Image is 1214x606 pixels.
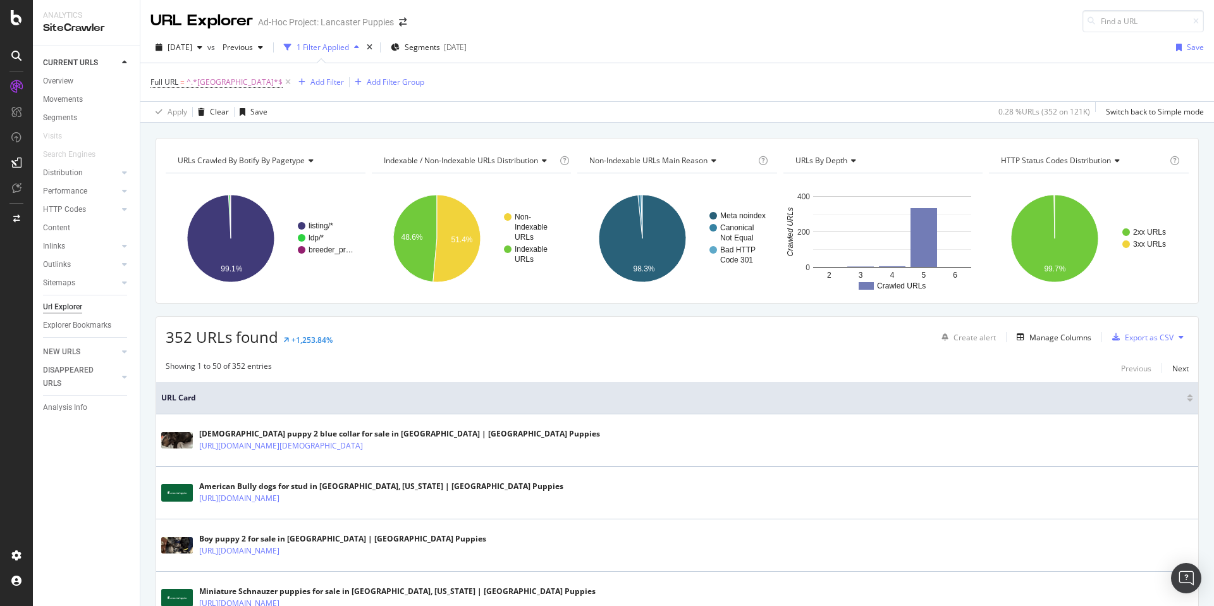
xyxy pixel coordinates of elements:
[1029,332,1091,343] div: Manage Columns
[43,111,77,125] div: Segments
[207,42,218,53] span: vs
[1106,106,1204,117] div: Switch back to Simple mode
[178,155,305,166] span: URLs Crawled By Botify By pagetype
[589,155,708,166] span: Non-Indexable URLs Main Reason
[43,300,82,314] div: Url Explorer
[921,271,926,280] text: 5
[399,18,407,27] div: arrow-right-arrow-left
[720,245,756,254] text: Bad HTTP
[998,151,1167,171] h4: HTTP Status Codes Distribution
[783,183,981,294] svg: A chart.
[43,21,130,35] div: SiteCrawler
[936,327,996,347] button: Create alert
[859,271,863,280] text: 3
[43,56,118,70] a: CURRENT URLS
[310,77,344,87] div: Add Filter
[367,77,424,87] div: Add Filter Group
[795,155,847,166] span: URLs by Depth
[168,42,192,53] span: 2025 Aug. 22nd
[150,37,207,58] button: [DATE]
[43,130,75,143] a: Visits
[577,183,775,294] svg: A chart.
[166,361,272,376] div: Showing 1 to 50 of 352 entries
[989,183,1189,294] svg: A chart.
[43,166,118,180] a: Distribution
[166,183,364,294] svg: A chart.
[43,130,62,143] div: Visits
[405,42,440,53] span: Segments
[309,233,324,242] text: ldp/*
[166,326,278,347] span: 352 URLs found
[161,484,193,502] img: main image
[386,37,472,58] button: Segments[DATE]
[279,37,364,58] button: 1 Filter Applied
[890,271,894,280] text: 4
[43,185,87,198] div: Performance
[1082,10,1204,32] input: Find a URL
[786,207,795,256] text: Crawled URLs
[43,319,131,332] a: Explorer Bookmarks
[720,223,754,232] text: Canonical
[720,256,753,264] text: Code 301
[199,492,279,505] a: [URL][DOMAIN_NAME]
[43,300,131,314] a: Url Explorer
[199,440,363,452] a: [URL][DOMAIN_NAME][DEMOGRAPHIC_DATA]
[199,545,279,557] a: [URL][DOMAIN_NAME]
[797,228,810,237] text: 200
[1187,42,1204,53] div: Save
[43,401,87,414] div: Analysis Info
[1125,332,1174,343] div: Export as CSV
[43,221,131,235] a: Content
[293,75,344,90] button: Add Filter
[43,276,75,290] div: Sitemaps
[720,233,754,242] text: Not Equal
[1171,563,1201,593] div: Open Intercom Messenger
[720,211,766,220] text: Meta noindex
[250,106,267,117] div: Save
[1121,363,1151,374] div: Previous
[444,42,467,53] div: [DATE]
[1172,361,1189,376] button: Next
[199,533,486,545] div: Boy puppy 2 for sale in [GEOGRAPHIC_DATA] | [GEOGRAPHIC_DATA] Puppies
[953,271,957,280] text: 6
[43,258,118,271] a: Outlinks
[43,185,118,198] a: Performance
[43,203,118,216] a: HTTP Codes
[291,335,333,345] div: +1,253.84%
[187,73,283,91] span: ^.*[GEOGRAPHIC_DATA]*$
[161,537,193,553] img: main image
[43,276,118,290] a: Sitemaps
[43,111,131,125] a: Segments
[297,42,349,53] div: 1 Filter Applied
[175,151,354,171] h4: URLs Crawled By Botify By pagetype
[372,183,570,294] svg: A chart.
[1121,361,1151,376] button: Previous
[43,75,73,88] div: Overview
[998,106,1090,117] div: 0.28 % URLs ( 352 on 121K )
[827,271,831,280] text: 2
[1045,264,1066,273] text: 99.7%
[180,77,185,87] span: =
[43,75,131,88] a: Overview
[235,102,267,122] button: Save
[43,401,131,414] a: Analysis Info
[384,155,538,166] span: Indexable / Non-Indexable URLs distribution
[43,10,130,21] div: Analytics
[877,281,926,290] text: Crawled URLs
[1012,330,1091,345] button: Manage Columns
[150,102,187,122] button: Apply
[806,263,810,272] text: 0
[401,233,422,242] text: 48.6%
[793,151,972,171] h4: URLs by Depth
[515,223,548,232] text: Indexable
[161,432,193,448] img: main image
[199,586,596,597] div: Miniature Schnauzer puppies for sale in [GEOGRAPHIC_DATA], [US_STATE] | [GEOGRAPHIC_DATA] Puppies
[381,151,557,171] h4: Indexable / Non-Indexable URLs Distribution
[1172,363,1189,374] div: Next
[43,364,107,390] div: DISAPPEARED URLS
